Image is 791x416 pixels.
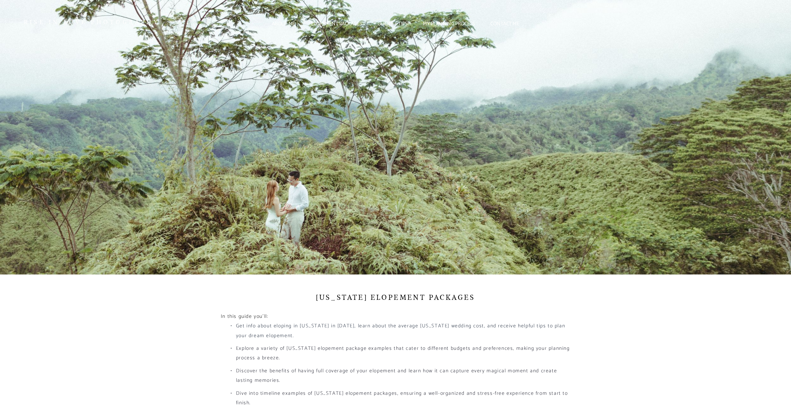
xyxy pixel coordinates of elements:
[484,22,526,26] a: Contact me
[24,19,256,25] a: Rise in Love Photography
[305,22,368,26] a: Elopement packages
[417,22,481,26] a: My Planning Process
[236,344,571,362] span: Explore a variety of [US_STATE] elopement package examples that cater to different budgets and pr...
[24,19,160,25] span: Rise in Love Photography
[371,22,414,26] a: Guides + tips
[265,22,302,26] a: About me
[221,293,570,302] h1: [US_STATE] elopement packages
[236,389,570,407] span: Dive into timeline examples of [US_STATE] elopement packages, ensuring a well-organized and stres...
[236,367,559,385] span: Discover the benefits of having full coverage of your elopement and learn how it can capture ever...
[236,322,567,340] span: Get info about eloping in [US_STATE] in [DATE], learn about the average [US_STATE] wedding cost, ...
[221,312,570,321] p: In this guide you'll:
